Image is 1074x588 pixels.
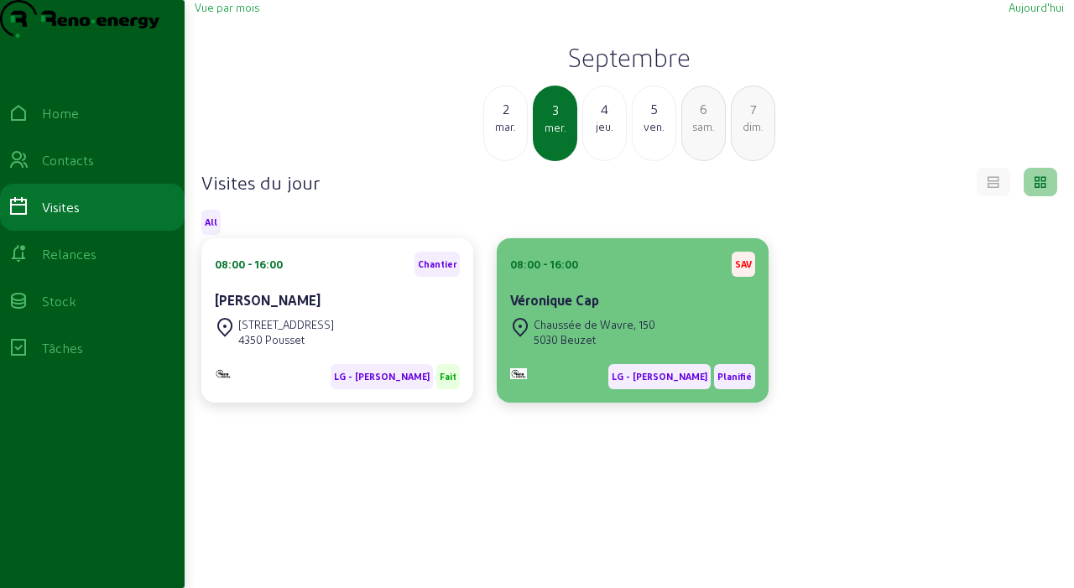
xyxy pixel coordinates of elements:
div: sam. [682,119,725,134]
img: Monitoring et Maintenance [215,368,232,379]
div: jeu. [583,119,626,134]
span: Chantier [418,258,456,270]
img: Monitoring et Maintenance [510,368,527,379]
div: 6 [682,99,725,119]
div: 5 [633,99,675,119]
div: 2 [484,99,527,119]
span: All [205,216,217,228]
div: mer. [534,120,576,135]
span: SAV [735,258,752,270]
div: Stock [42,291,76,311]
div: 7 [732,99,774,119]
div: Relances [42,244,96,264]
div: 4350 Pousset [238,332,334,347]
span: Fait [440,371,456,382]
div: 4 [583,99,626,119]
div: Chaussée de Wavre, 150 [534,317,655,332]
span: Vue par mois [195,1,259,13]
h2: Septembre [195,42,1064,72]
cam-card-title: Véronique Cap [510,292,599,308]
h4: Visites du jour [201,170,320,194]
span: Aujourd'hui [1009,1,1064,13]
div: Tâches [42,338,83,358]
div: Visites [42,197,80,217]
div: 08:00 - 16:00 [215,257,283,272]
div: 5030 Beuzet [534,332,655,347]
span: LG - [PERSON_NAME] [612,371,707,382]
div: mar. [484,119,527,134]
div: Home [42,103,79,123]
div: Contacts [42,150,94,170]
span: LG - [PERSON_NAME] [334,371,430,382]
div: 3 [534,100,576,120]
cam-card-title: [PERSON_NAME] [215,292,321,308]
div: dim. [732,119,774,134]
div: ven. [633,119,675,134]
div: 08:00 - 16:00 [510,257,578,272]
div: [STREET_ADDRESS] [238,317,334,332]
span: Planifié [717,371,752,382]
